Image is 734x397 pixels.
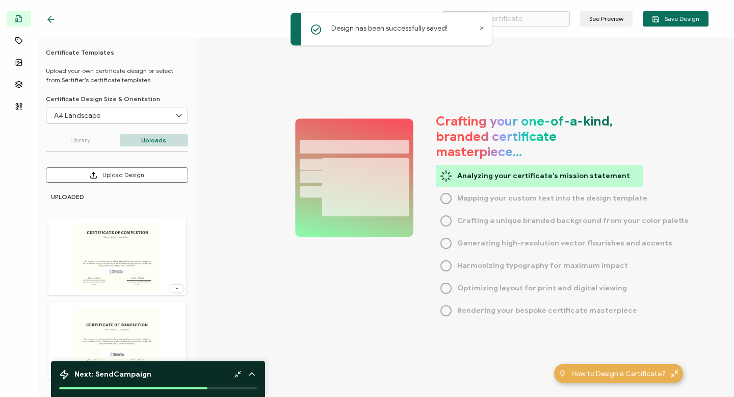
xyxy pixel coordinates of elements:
[46,95,188,103] p: Certificate Design Size & Orientation
[46,66,188,85] p: Upload your own certificate design or select from Sertifier’s certificate templates.
[51,193,186,201] h6: UPLOADED
[74,370,151,379] span: Next: Send
[457,213,689,229] span: Crafting a unique branded background from your color palette
[457,236,672,251] span: Generating high-resolution vector flourishes and accents
[46,108,188,123] input: Select
[457,168,630,184] span: Analyzing your certificate’s mission statement
[331,23,448,34] p: Design has been successfully saved!
[457,303,637,318] span: Rendering your bespoke certificate masterpiece
[46,134,115,146] p: Library
[671,370,678,378] img: minimize-icon.svg
[442,11,570,27] input: Name your certificate
[436,114,640,160] h1: Crafting your one-of-a-kind, branded certificate masterpiece…
[683,348,734,397] iframe: Chat Widget
[571,368,666,379] span: How to Design a Certificate?
[457,281,627,296] span: Optimizing layout for print and digital viewing
[46,167,188,183] button: Upload Design
[114,370,151,379] b: Campaign
[457,191,647,206] span: Mapping your custom text into the design template
[652,15,699,23] span: Save Design
[643,11,709,27] button: Save Design
[120,134,189,146] p: Uploads
[457,258,628,274] span: Harmonizing typography for maximum impact
[74,224,160,290] img: 187d520b-efd2-47b2-8782-f0e280bcc31a.png
[46,48,188,56] h6: Certificate Templates
[580,11,633,27] button: See Preview
[74,308,160,374] img: 0107f055-edda-4d4c-bf3a-fda90388879b.png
